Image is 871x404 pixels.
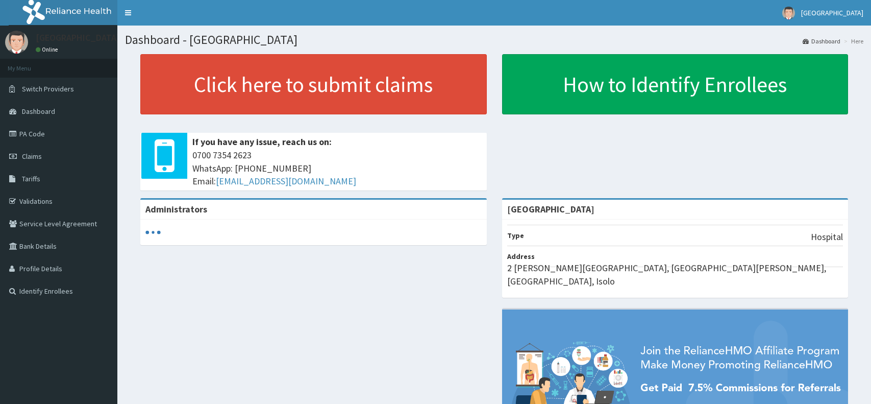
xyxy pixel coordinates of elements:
[803,37,840,45] a: Dashboard
[145,225,161,240] svg: audio-loading
[811,230,843,244] p: Hospital
[507,231,524,240] b: Type
[502,54,849,114] a: How to Identify Enrollees
[507,203,594,215] strong: [GEOGRAPHIC_DATA]
[125,33,863,46] h1: Dashboard - [GEOGRAPHIC_DATA]
[22,107,55,116] span: Dashboard
[22,84,74,93] span: Switch Providers
[192,149,482,188] span: 0700 7354 2623 WhatsApp: [PHONE_NUMBER] Email:
[140,54,487,114] a: Click here to submit claims
[22,152,42,161] span: Claims
[36,33,120,42] p: [GEOGRAPHIC_DATA]
[192,136,332,148] b: If you have any issue, reach us on:
[801,8,863,17] span: [GEOGRAPHIC_DATA]
[216,175,356,187] a: [EMAIL_ADDRESS][DOMAIN_NAME]
[841,37,863,45] li: Here
[507,262,843,288] p: 2 [PERSON_NAME][GEOGRAPHIC_DATA], [GEOGRAPHIC_DATA][PERSON_NAME], [GEOGRAPHIC_DATA], Isolo
[22,174,40,183] span: Tariffs
[145,203,207,215] b: Administrators
[782,7,795,19] img: User Image
[507,252,535,261] b: Address
[5,31,28,54] img: User Image
[36,46,60,53] a: Online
